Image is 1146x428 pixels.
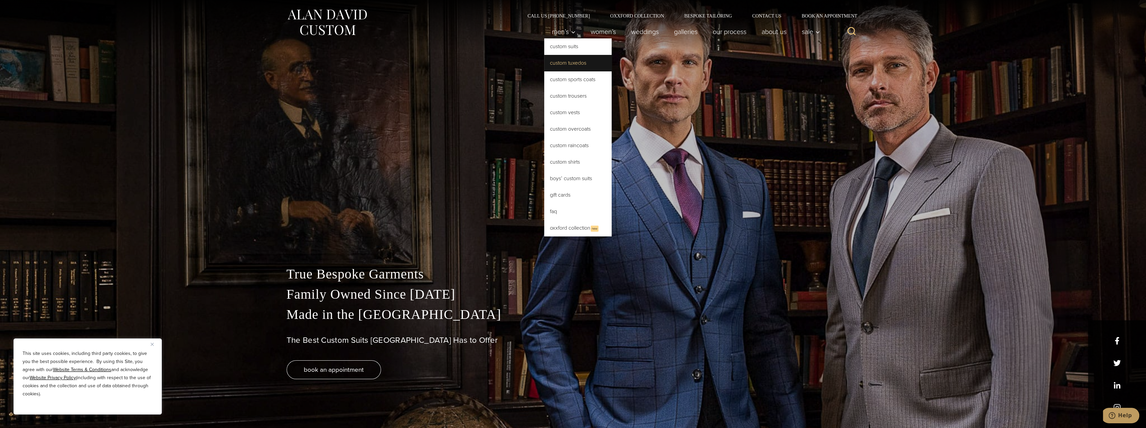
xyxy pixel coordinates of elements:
[844,24,860,40] button: View Search Form
[600,13,674,18] a: Oxxford Collection
[583,25,623,38] a: Women’s
[544,203,612,220] a: FAQ
[518,13,600,18] a: Call Us [PHONE_NUMBER]
[53,366,111,373] a: Website Terms & Conditions
[544,154,612,170] a: Custom Shirts
[544,121,612,137] a: Custom Overcoats
[1103,408,1139,425] iframe: Opens a widget where you can chat to one of our agents
[304,365,364,374] span: book an appointment
[287,335,860,345] h1: The Best Custom Suits [GEOGRAPHIC_DATA] Has to Offer
[794,25,823,38] button: Sale sub menu toggle
[544,170,612,187] a: Boys’ Custom Suits
[544,25,583,38] button: Child menu of Men’s
[23,350,153,398] p: This site uses cookies, including third party cookies, to give you the best possible experience. ...
[591,226,598,232] span: New
[544,55,612,71] a: Custom Tuxedos
[30,374,76,381] a: Website Privacy Policy
[666,25,705,38] a: Galleries
[674,13,742,18] a: Bespoke Tailoring
[705,25,754,38] a: Our Process
[1113,337,1121,344] a: facebook
[544,71,612,88] a: Custom Sports Coats
[151,340,159,348] button: Close
[623,25,666,38] a: weddings
[287,264,860,325] p: True Bespoke Garments Family Owned Since [DATE] Made in the [GEOGRAPHIC_DATA]
[287,360,381,379] a: book an appointment
[544,187,612,203] a: Gift Cards
[544,137,612,154] a: Custom Raincoats
[544,25,823,38] nav: Primary Navigation
[544,220,612,236] a: Oxxford CollectionNew
[1113,382,1121,389] a: linkedin
[287,7,368,37] img: Alan David Custom
[1113,404,1121,411] a: instagram
[1113,359,1121,367] a: x/twitter
[742,13,792,18] a: Contact Us
[518,13,860,18] nav: Secondary Navigation
[544,104,612,121] a: Custom Vests
[544,38,612,55] a: Custom Suits
[151,343,154,346] img: Close
[754,25,794,38] a: About Us
[791,13,859,18] a: Book an Appointment
[544,88,612,104] a: Custom Trousers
